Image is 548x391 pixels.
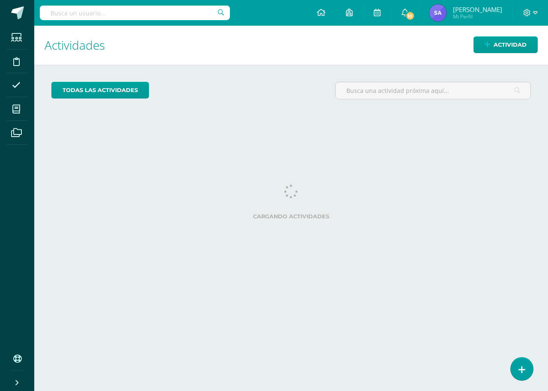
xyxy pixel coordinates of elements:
span: 10 [405,11,414,21]
a: Actividad [474,36,538,53]
input: Busca una actividad próxima aquí... [336,82,530,99]
h1: Actividades [45,26,538,65]
span: Mi Perfil [453,13,502,20]
input: Busca un usuario... [40,6,230,20]
span: Actividad [494,37,527,53]
span: [PERSON_NAME] [453,5,502,14]
a: todas las Actividades [51,82,149,98]
label: Cargando actividades [51,213,531,220]
img: e13c725d1f66a19cb499bd52eb79269c.png [429,4,447,21]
